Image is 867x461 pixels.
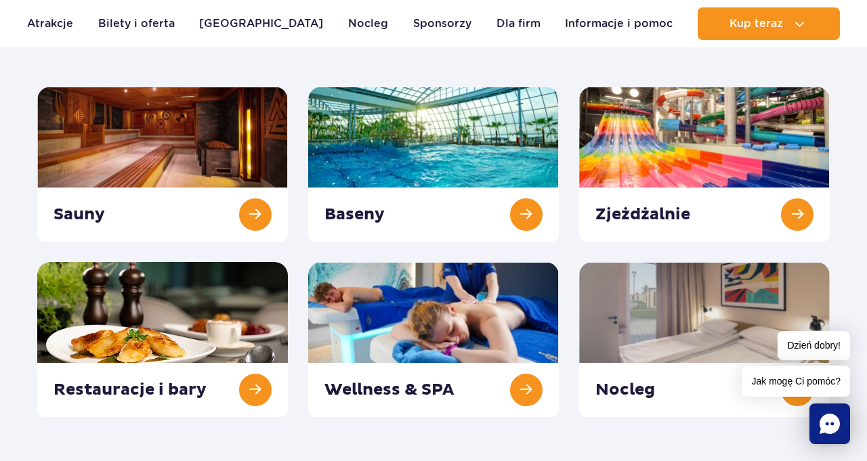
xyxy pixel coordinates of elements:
[27,7,73,40] a: Atrakcje
[496,7,541,40] a: Dla firm
[98,7,175,40] a: Bilety i oferta
[778,331,850,360] span: Dzień dobry!
[565,7,673,40] a: Informacje i pomoc
[348,7,388,40] a: Nocleg
[729,18,783,30] span: Kup teraz
[698,7,840,40] button: Kup teraz
[742,366,850,397] span: Jak mogę Ci pomóc?
[413,7,471,40] a: Sponsorzy
[199,7,323,40] a: [GEOGRAPHIC_DATA]
[809,403,850,444] div: Chat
